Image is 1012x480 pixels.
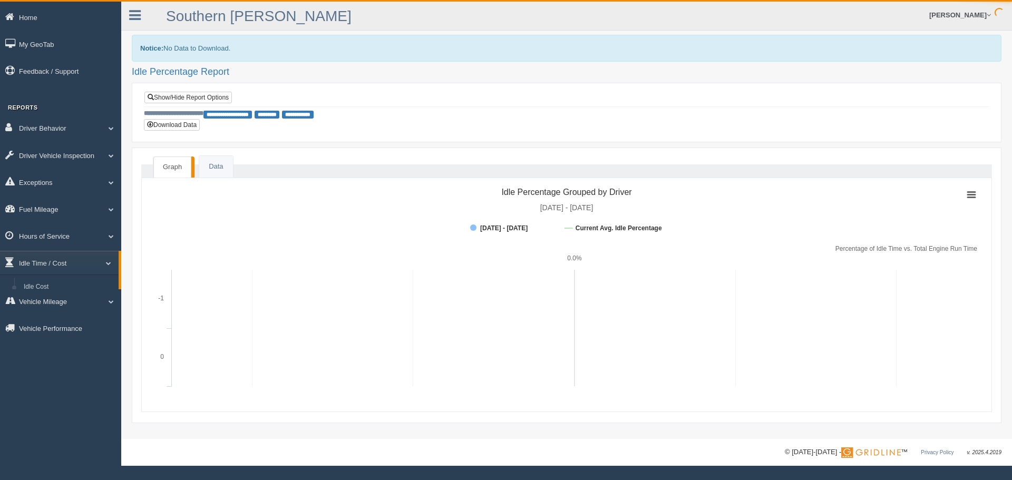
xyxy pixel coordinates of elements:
div: © [DATE]-[DATE] - ™ [785,447,1001,458]
a: Data [199,156,232,178]
button: Download Data [144,119,200,131]
h2: Idle Percentage Report [132,67,1001,77]
tspan: [DATE] - [DATE] [480,224,528,232]
text: 0.0% [567,254,582,262]
text: 0 [160,353,164,360]
a: Privacy Policy [921,449,953,455]
text: -1 [158,295,164,302]
span: v. 2025.4.2019 [967,449,1001,455]
img: Gridline [841,447,901,458]
a: Southern [PERSON_NAME] [166,8,352,24]
tspan: Current Avg. Idle Percentage [576,224,662,232]
tspan: [DATE] - [DATE] [540,203,593,212]
a: Idle Cost [19,278,119,297]
tspan: Percentage of Idle Time vs. Total Engine Run Time [835,245,978,252]
tspan: Idle Percentage Grouped by Driver [501,188,632,197]
b: Notice: [140,44,163,52]
div: No Data to Download. [132,35,1001,62]
a: Show/Hide Report Options [144,92,232,103]
a: Graph [153,156,191,178]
